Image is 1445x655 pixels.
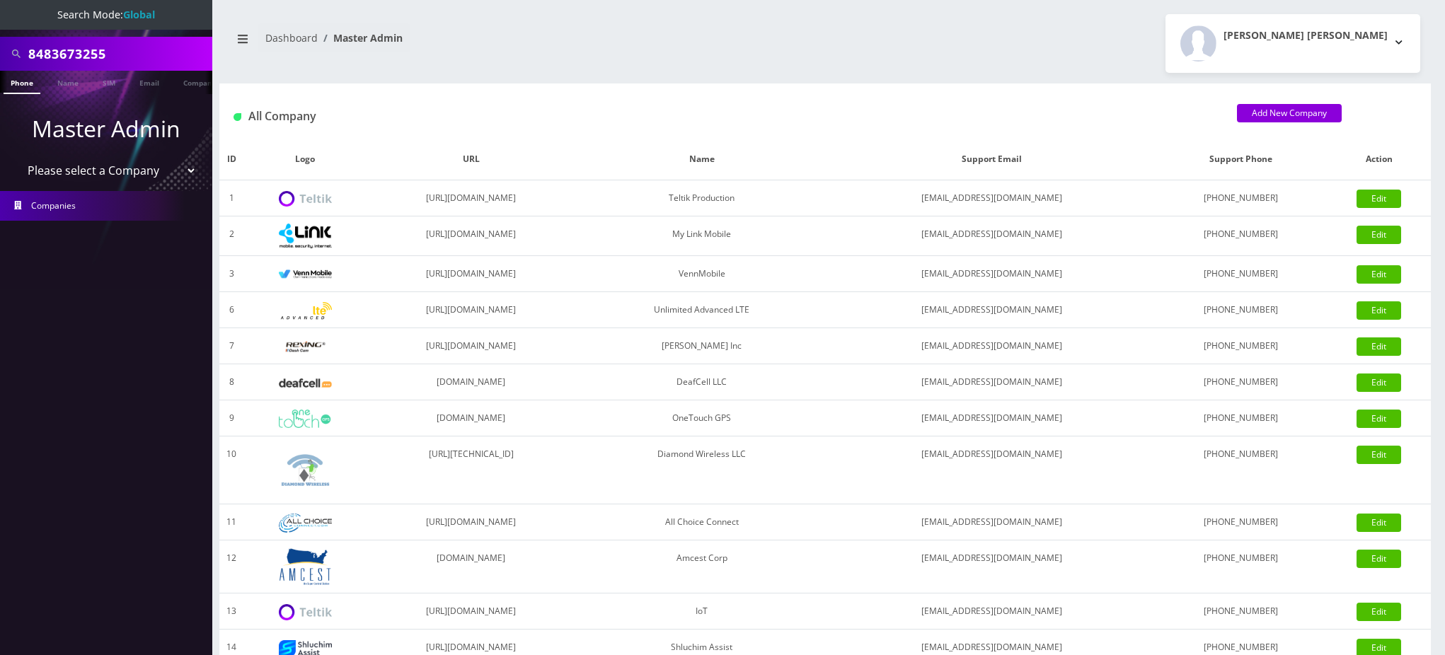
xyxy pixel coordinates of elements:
[1155,180,1328,216] td: [PHONE_NUMBER]
[219,328,243,364] td: 7
[279,444,332,497] img: Diamond Wireless LLC
[4,71,40,94] a: Phone
[1357,550,1401,568] a: Edit
[1155,593,1328,630] td: [PHONE_NUMBER]
[1155,292,1328,328] td: [PHONE_NUMBER]
[1155,540,1328,593] td: [PHONE_NUMBER]
[57,8,155,21] span: Search Mode:
[219,216,243,256] td: 2
[230,23,814,64] nav: breadcrumb
[279,547,332,586] img: Amcest Corp
[575,364,828,400] td: DeafCell LLC
[123,8,155,21] strong: Global
[367,292,575,328] td: [URL][DOMAIN_NAME]
[219,593,243,630] td: 13
[575,436,828,504] td: Diamond Wireless LLC
[1155,364,1328,400] td: [PHONE_NUMBER]
[279,191,332,207] img: Teltik Production
[828,216,1155,256] td: [EMAIL_ADDRESS][DOMAIN_NAME]
[279,302,332,320] img: Unlimited Advanced LTE
[575,540,828,593] td: Amcest Corp
[1237,104,1342,122] a: Add New Company
[367,180,575,216] td: [URL][DOMAIN_NAME]
[828,180,1155,216] td: [EMAIL_ADDRESS][DOMAIN_NAME]
[219,139,243,180] th: ID
[1357,301,1401,320] a: Edit
[575,400,828,436] td: OneTouch GPS
[575,139,828,180] th: Name
[575,216,828,256] td: My Link Mobile
[1357,190,1401,208] a: Edit
[1155,216,1328,256] td: [PHONE_NUMBER]
[219,292,243,328] td: 6
[1155,504,1328,540] td: [PHONE_NUMBER]
[1224,30,1388,42] h2: [PERSON_NAME] [PERSON_NAME]
[367,540,575,593] td: [DOMAIN_NAME]
[828,139,1155,180] th: Support Email
[96,71,122,93] a: SIM
[132,71,166,93] a: Email
[367,139,575,180] th: URL
[367,504,575,540] td: [URL][DOMAIN_NAME]
[1357,265,1401,284] a: Edit
[1357,603,1401,621] a: Edit
[279,514,332,533] img: All Choice Connect
[828,593,1155,630] td: [EMAIL_ADDRESS][DOMAIN_NAME]
[575,504,828,540] td: All Choice Connect
[28,40,209,67] input: Search All Companies
[575,292,828,328] td: Unlimited Advanced LTE
[50,71,86,93] a: Name
[219,400,243,436] td: 9
[219,436,243,504] td: 10
[219,504,243,540] td: 11
[31,199,76,211] span: Companies
[1357,514,1401,532] a: Edit
[1357,410,1401,428] a: Edit
[219,364,243,400] td: 8
[828,256,1155,292] td: [EMAIL_ADDRESS][DOMAIN_NAME]
[367,436,575,504] td: [URL][TECHNICAL_ID]
[575,180,828,216] td: Teltik Production
[234,113,241,121] img: All Company
[279,224,332,248] img: My Link Mobile
[575,328,828,364] td: [PERSON_NAME] Inc
[219,180,243,216] td: 1
[575,256,828,292] td: VennMobile
[1357,226,1401,244] a: Edit
[176,71,224,93] a: Company
[1328,139,1431,180] th: Action
[367,216,575,256] td: [URL][DOMAIN_NAME]
[367,364,575,400] td: [DOMAIN_NAME]
[1357,373,1401,392] a: Edit
[828,504,1155,540] td: [EMAIL_ADDRESS][DOMAIN_NAME]
[265,31,318,45] a: Dashboard
[279,269,332,279] img: VennMobile
[243,139,367,180] th: Logo
[828,292,1155,328] td: [EMAIL_ADDRESS][DOMAIN_NAME]
[1155,328,1328,364] td: [PHONE_NUMBER]
[575,593,828,630] td: IoT
[1155,256,1328,292] td: [PHONE_NUMBER]
[828,364,1155,400] td: [EMAIL_ADDRESS][DOMAIN_NAME]
[1155,436,1328,504] td: [PHONE_NUMBER]
[318,30,403,45] li: Master Admin
[279,378,332,388] img: DeafCell LLC
[279,410,332,428] img: OneTouch GPS
[367,328,575,364] td: [URL][DOMAIN_NAME]
[234,110,1216,123] h1: All Company
[1155,139,1328,180] th: Support Phone
[1357,337,1401,356] a: Edit
[1165,14,1420,73] button: [PERSON_NAME] [PERSON_NAME]
[367,256,575,292] td: [URL][DOMAIN_NAME]
[367,593,575,630] td: [URL][DOMAIN_NAME]
[219,540,243,593] td: 12
[828,400,1155,436] td: [EMAIL_ADDRESS][DOMAIN_NAME]
[219,256,243,292] td: 3
[367,400,575,436] td: [DOMAIN_NAME]
[828,328,1155,364] td: [EMAIL_ADDRESS][DOMAIN_NAME]
[1357,446,1401,464] a: Edit
[1155,400,1328,436] td: [PHONE_NUMBER]
[828,540,1155,593] td: [EMAIL_ADDRESS][DOMAIN_NAME]
[279,604,332,620] img: IoT
[828,436,1155,504] td: [EMAIL_ADDRESS][DOMAIN_NAME]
